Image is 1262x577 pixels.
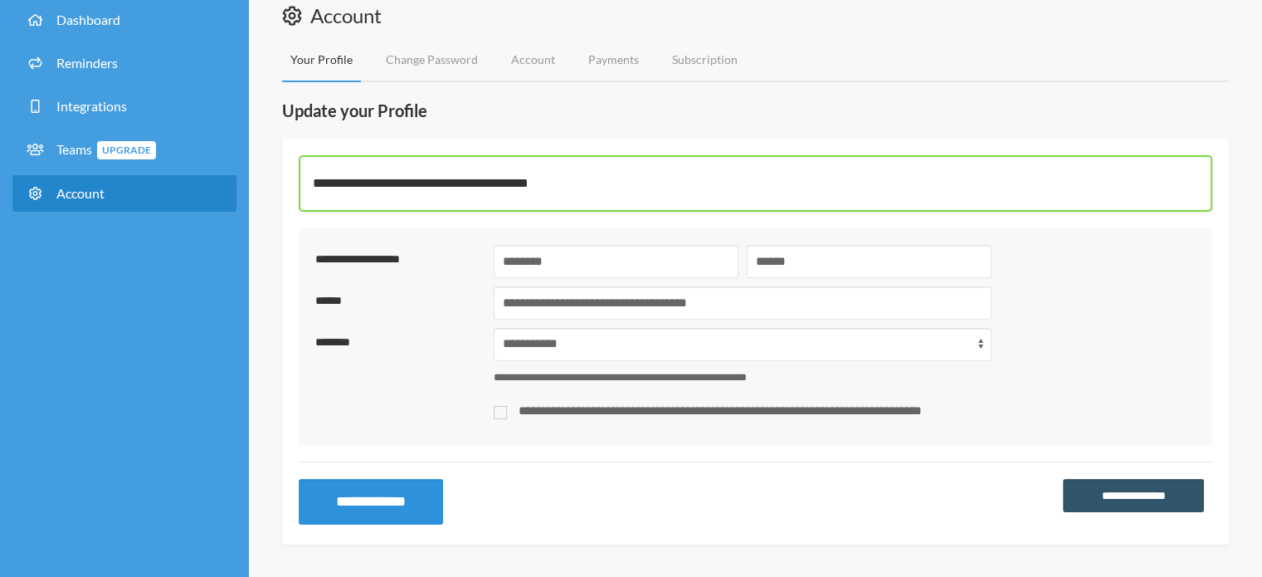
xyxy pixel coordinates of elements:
[378,38,486,82] a: Change Password
[97,141,156,159] span: Upgrade
[56,185,105,201] span: Account
[56,12,120,27] span: Dashboard
[503,38,563,82] a: Account
[12,45,236,81] a: Reminders
[12,2,236,38] a: Dashboard
[282,2,1229,30] h1: Account
[580,38,647,82] a: Payments
[664,38,746,82] a: Subscription
[56,98,127,114] span: Integrations
[12,88,236,125] a: Integrations
[12,131,236,169] a: TeamsUpgrade
[56,141,156,157] span: Teams
[282,38,361,82] a: Your Profile
[12,175,236,212] a: Account
[56,55,118,71] span: Reminders
[282,99,1229,122] h2: Update your Profile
